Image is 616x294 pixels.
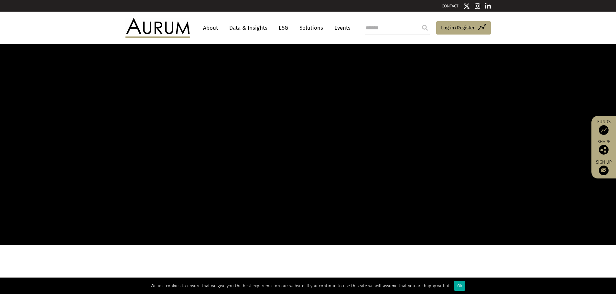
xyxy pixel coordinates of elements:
[226,22,271,34] a: Data & Insights
[475,3,481,9] img: Instagram icon
[454,281,465,291] div: Ok
[463,3,470,9] img: Twitter icon
[599,145,609,155] img: Share this post
[276,22,291,34] a: ESG
[599,125,609,135] img: Access Funds
[200,22,221,34] a: About
[418,21,431,34] input: Submit
[442,4,459,8] a: CONTACT
[296,22,326,34] a: Solutions
[595,119,613,135] a: Funds
[331,22,351,34] a: Events
[599,166,609,175] img: Sign up to our newsletter
[125,18,190,37] img: Aurum
[436,21,491,35] a: Log in/Register
[595,159,613,175] a: Sign up
[441,24,475,32] span: Log in/Register
[595,140,613,155] div: Share
[485,3,491,9] img: Linkedin icon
